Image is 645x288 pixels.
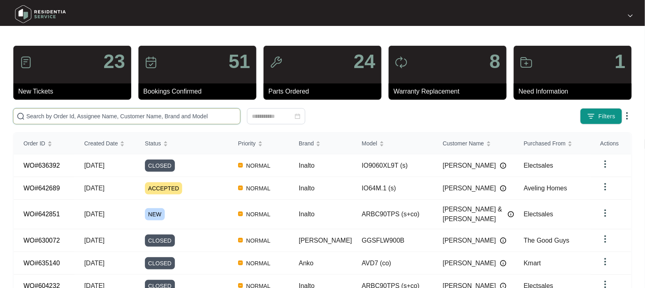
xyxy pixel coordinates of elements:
[270,56,283,69] img: icon
[598,112,615,121] span: Filters
[238,211,243,216] img: Vercel Logo
[23,211,60,218] a: WO#642851
[238,139,256,148] span: Priority
[104,52,125,71] p: 23
[243,183,274,193] span: NORMAL
[524,211,553,218] span: Electsales
[443,161,496,171] span: [PERSON_NAME]
[238,186,243,190] img: Vercel Logo
[600,182,610,192] img: dropdown arrow
[145,160,175,172] span: CLOSED
[238,283,243,288] img: Vercel Logo
[443,258,496,268] span: [PERSON_NAME]
[135,133,228,154] th: Status
[615,52,626,71] p: 1
[352,229,433,252] td: GGSFLW900B
[587,112,595,120] img: filter icon
[352,154,433,177] td: IO9060XL9T (s)
[354,52,375,71] p: 24
[500,162,507,169] img: Info icon
[23,139,45,148] span: Order ID
[243,258,274,268] span: NORMAL
[84,260,104,267] span: [DATE]
[299,139,314,148] span: Brand
[524,185,567,192] span: Aveling Homes
[299,211,315,218] span: Inalto
[600,257,610,267] img: dropdown arrow
[628,14,633,18] img: dropdown arrow
[443,183,496,193] span: [PERSON_NAME]
[75,133,135,154] th: Created Date
[580,108,622,124] button: filter iconFilters
[524,162,553,169] span: Electsales
[243,161,274,171] span: NORMAL
[145,208,165,220] span: NEW
[362,139,377,148] span: Model
[23,162,60,169] a: WO#636392
[243,236,274,245] span: NORMAL
[26,112,237,121] input: Search by Order Id, Assignee Name, Customer Name, Brand and Model
[238,238,243,243] img: Vercel Logo
[490,52,500,71] p: 8
[443,236,496,245] span: [PERSON_NAME]
[299,260,313,267] span: Anko
[500,260,507,267] img: Info icon
[299,237,352,244] span: [PERSON_NAME]
[145,56,158,69] img: icon
[352,200,433,229] td: ARBC90TPS (s+co)
[508,211,514,218] img: Info icon
[17,112,25,120] img: search-icon
[238,163,243,168] img: Vercel Logo
[84,162,104,169] span: [DATE]
[18,87,131,96] p: New Tickets
[84,237,104,244] span: [DATE]
[352,133,433,154] th: Model
[591,133,631,154] th: Actions
[622,111,632,121] img: dropdown arrow
[500,185,507,192] img: Info icon
[145,182,182,194] span: ACCEPTED
[84,139,118,148] span: Created Date
[600,159,610,169] img: dropdown arrow
[600,208,610,218] img: dropdown arrow
[524,139,566,148] span: Purchased From
[145,235,175,247] span: CLOSED
[145,139,161,148] span: Status
[23,237,60,244] a: WO#630072
[500,237,507,244] img: Info icon
[299,185,315,192] span: Inalto
[433,133,514,154] th: Customer Name
[19,56,32,69] img: icon
[524,237,570,244] span: The Good Guys
[514,133,595,154] th: Purchased From
[395,56,408,69] img: icon
[443,139,484,148] span: Customer Name
[520,56,533,69] img: icon
[352,177,433,200] td: IO64M.1 (s)
[12,2,69,26] img: residentia service logo
[143,87,256,96] p: Bookings Confirmed
[228,133,289,154] th: Priority
[145,257,175,269] span: CLOSED
[299,162,315,169] span: Inalto
[84,185,104,192] span: [DATE]
[23,185,60,192] a: WO#642689
[519,87,632,96] p: Need Information
[443,205,504,224] span: [PERSON_NAME] & [PERSON_NAME]
[352,252,433,275] td: AVD7 (co)
[289,133,352,154] th: Brand
[524,260,541,267] span: Kmart
[243,209,274,219] span: NORMAL
[600,234,610,244] img: dropdown arrow
[268,87,381,96] p: Parts Ordered
[229,52,250,71] p: 51
[238,260,243,265] img: Vercel Logo
[14,133,75,154] th: Order ID
[84,211,104,218] span: [DATE]
[23,260,60,267] a: WO#635140
[394,87,507,96] p: Warranty Replacement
